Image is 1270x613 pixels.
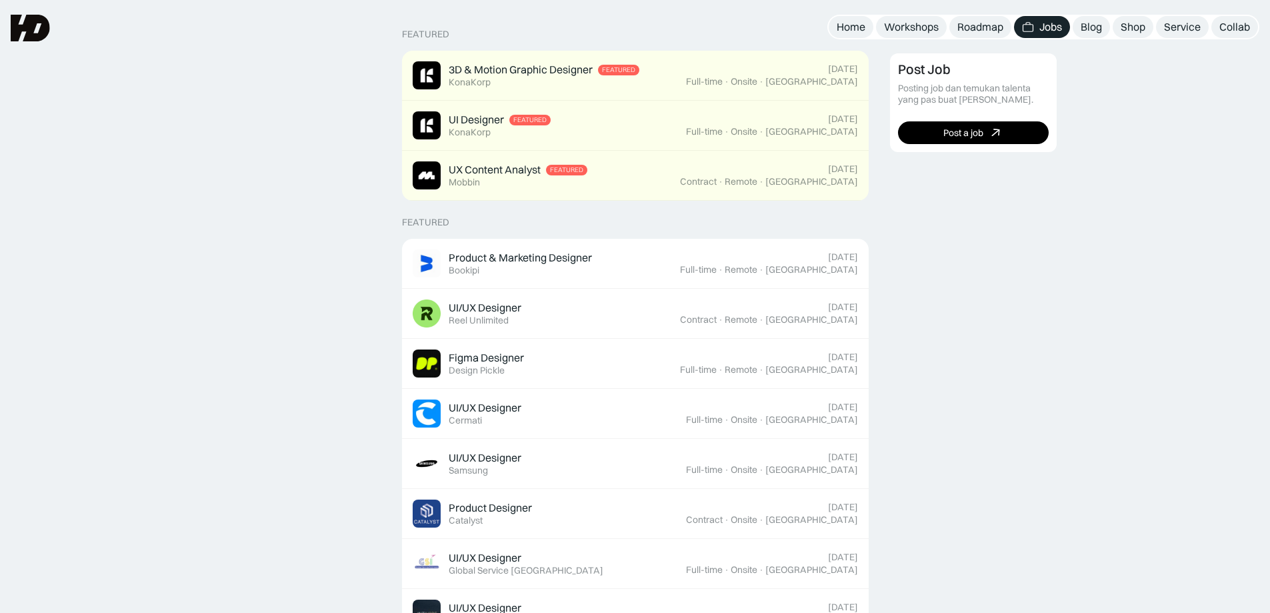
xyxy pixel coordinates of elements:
[413,450,441,478] img: Job Image
[402,151,869,201] a: Job ImageUX Content AnalystFeaturedMobbin[DATE]Contract·Remote·[GEOGRAPHIC_DATA]
[602,66,635,74] div: Featured
[828,301,858,313] div: [DATE]
[402,389,869,439] a: Job ImageUI/UX DesignerCermati[DATE]Full-time·Onsite·[GEOGRAPHIC_DATA]
[449,401,521,415] div: UI/UX Designer
[1219,20,1250,34] div: Collab
[828,113,858,125] div: [DATE]
[449,365,505,376] div: Design Pickle
[449,465,488,476] div: Samsung
[828,163,858,175] div: [DATE]
[449,127,491,138] div: KonaKorp
[759,76,764,87] div: ·
[449,113,504,127] div: UI Designer
[449,565,603,576] div: Global Service [GEOGRAPHIC_DATA]
[731,564,757,576] div: Onsite
[718,314,723,326] div: ·
[957,20,1003,34] div: Roadmap
[680,364,717,376] div: Full-time
[449,251,592,265] div: Product & Marketing Designer
[765,76,858,87] div: [GEOGRAPHIC_DATA]
[898,61,951,77] div: Post Job
[718,264,723,275] div: ·
[686,414,723,426] div: Full-time
[765,364,858,376] div: [GEOGRAPHIC_DATA]
[1113,16,1153,38] a: Shop
[413,550,441,578] img: Job Image
[449,515,483,526] div: Catalyst
[731,464,757,476] div: Onsite
[1081,20,1102,34] div: Blog
[413,161,441,189] img: Job Image
[725,176,757,187] div: Remote
[402,289,869,339] a: Job ImageUI/UX DesignerReel Unlimited[DATE]Contract·Remote·[GEOGRAPHIC_DATA]
[876,16,947,38] a: Workshops
[828,452,858,463] div: [DATE]
[725,314,757,326] div: Remote
[686,514,723,526] div: Contract
[413,400,441,428] img: Job Image
[731,126,757,137] div: Onsite
[686,126,723,137] div: Full-time
[731,76,757,87] div: Onsite
[725,264,757,275] div: Remote
[449,265,479,276] div: Bookipi
[724,564,729,576] div: ·
[402,101,869,151] a: Job ImageUI DesignerFeaturedKonaKorp[DATE]Full-time·Onsite·[GEOGRAPHIC_DATA]
[449,415,482,426] div: Cermati
[837,20,865,34] div: Home
[413,61,441,89] img: Job Image
[402,29,449,40] div: Featured
[759,514,764,526] div: ·
[550,166,583,174] div: Featured
[449,301,521,315] div: UI/UX Designer
[449,551,521,565] div: UI/UX Designer
[680,314,717,326] div: Contract
[686,76,723,87] div: Full-time
[402,439,869,489] a: Job ImageUI/UX DesignerSamsung[DATE]Full-time·Onsite·[GEOGRAPHIC_DATA]
[718,364,723,376] div: ·
[1073,16,1110,38] a: Blog
[765,264,858,275] div: [GEOGRAPHIC_DATA]
[686,564,723,576] div: Full-time
[731,414,757,426] div: Onsite
[765,126,858,137] div: [GEOGRAPHIC_DATA]
[759,364,764,376] div: ·
[1164,20,1201,34] div: Service
[513,116,547,124] div: Featured
[402,51,869,101] a: Job Image3D & Motion Graphic DesignerFeaturedKonaKorp[DATE]Full-time·Onsite·[GEOGRAPHIC_DATA]
[1039,20,1062,34] div: Jobs
[943,127,983,138] div: Post a job
[759,564,764,576] div: ·
[686,464,723,476] div: Full-time
[828,352,858,363] div: [DATE]
[449,501,532,515] div: Product Designer
[413,111,441,139] img: Job Image
[1211,16,1258,38] a: Collab
[759,414,764,426] div: ·
[413,299,441,328] img: Job Image
[765,176,858,187] div: [GEOGRAPHIC_DATA]
[765,514,858,526] div: [GEOGRAPHIC_DATA]
[402,489,869,539] a: Job ImageProduct DesignerCatalyst[DATE]Contract·Onsite·[GEOGRAPHIC_DATA]
[413,249,441,277] img: Job Image
[759,176,764,187] div: ·
[1014,16,1070,38] a: Jobs
[449,451,521,465] div: UI/UX Designer
[449,351,524,365] div: Figma Designer
[724,76,729,87] div: ·
[731,514,757,526] div: Onsite
[765,564,858,576] div: [GEOGRAPHIC_DATA]
[402,217,449,228] div: Featured
[828,552,858,563] div: [DATE]
[413,500,441,528] img: Job Image
[449,63,593,77] div: 3D & Motion Graphic Designer
[765,414,858,426] div: [GEOGRAPHIC_DATA]
[1156,16,1209,38] a: Service
[765,314,858,326] div: [GEOGRAPHIC_DATA]
[449,177,480,188] div: Mobbin
[680,264,717,275] div: Full-time
[884,20,939,34] div: Workshops
[724,464,729,476] div: ·
[680,176,717,187] div: Contract
[402,239,869,289] a: Job ImageProduct & Marketing DesignerBookipi[DATE]Full-time·Remote·[GEOGRAPHIC_DATA]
